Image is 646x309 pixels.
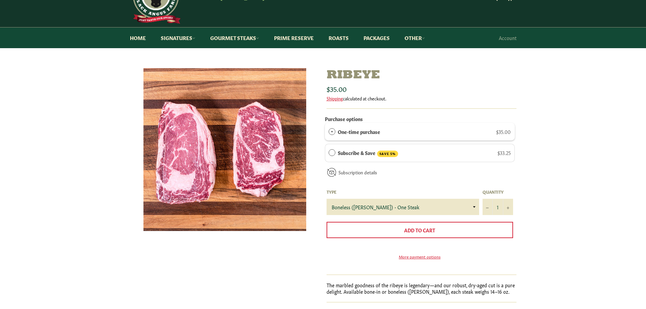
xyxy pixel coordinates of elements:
[327,282,516,295] p: The marbled goodness of the ribeye is legendary—and our robust, dry-aged cut is a pure delight. A...
[327,95,343,101] a: Shipping
[329,149,335,156] div: Subscribe & Save
[267,27,320,48] a: Prime Reserve
[203,27,266,48] a: Gourmet Steaks
[327,95,516,101] div: calculated at checkout.
[154,27,202,48] a: Signatures
[327,254,513,259] a: More payment options
[483,199,493,215] button: Reduce item quantity by one
[327,68,516,83] h1: Ribeye
[503,199,513,215] button: Increase item quantity by one
[329,128,335,135] div: One-time purchase
[497,149,511,156] span: $33.25
[338,128,380,135] label: One-time purchase
[322,27,355,48] a: Roasts
[325,115,363,122] label: Purchase options
[327,84,347,93] span: $35.00
[496,128,511,135] span: $35.00
[338,169,377,175] a: Subscription details
[377,151,398,157] span: SAVE 5%
[327,222,513,238] button: Add to Cart
[357,27,396,48] a: Packages
[398,27,432,48] a: Other
[495,28,520,48] a: Account
[327,189,479,195] label: Type
[123,27,153,48] a: Home
[404,227,435,233] span: Add to Cart
[143,68,306,231] img: Ribeye
[483,189,513,195] label: Quantity
[338,149,398,157] label: Subscribe & Save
